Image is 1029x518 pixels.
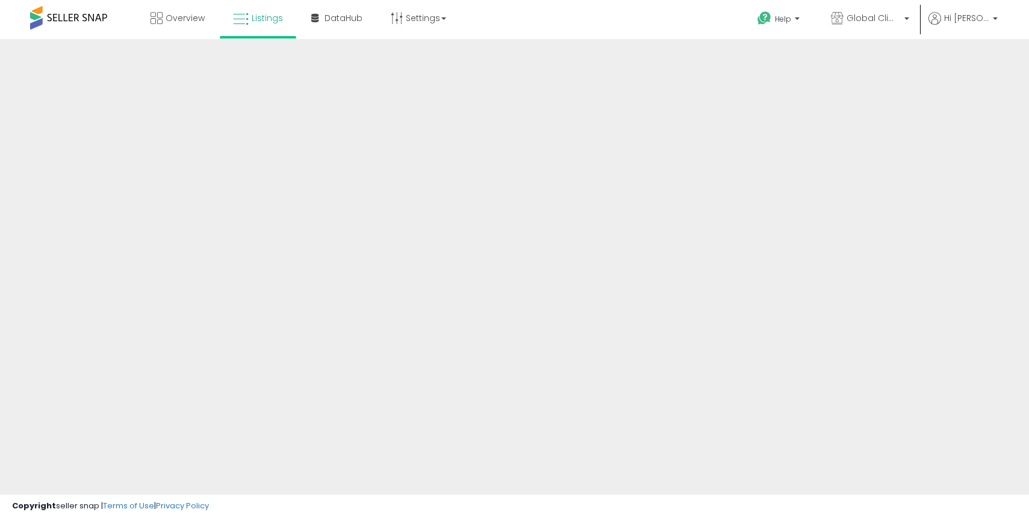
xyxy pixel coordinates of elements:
[103,500,154,511] a: Terms of Use
[12,500,56,511] strong: Copyright
[757,11,772,26] i: Get Help
[166,12,205,24] span: Overview
[748,2,812,39] a: Help
[252,12,283,24] span: Listings
[12,501,209,512] div: seller snap | |
[775,14,791,24] span: Help
[325,12,362,24] span: DataHub
[156,500,209,511] a: Privacy Policy
[847,12,901,24] span: Global Climate Alliance
[944,12,989,24] span: Hi [PERSON_NAME]
[928,12,998,39] a: Hi [PERSON_NAME]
